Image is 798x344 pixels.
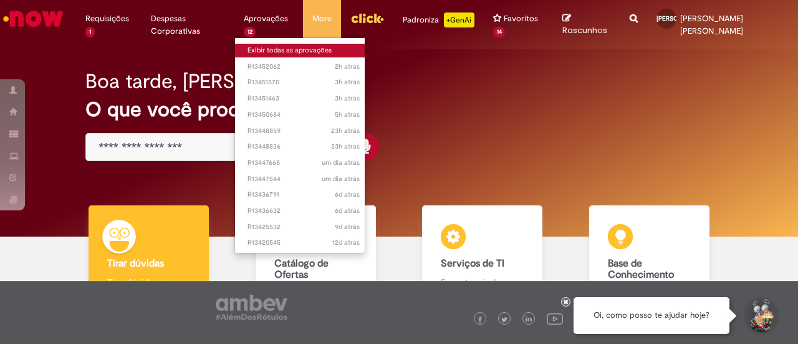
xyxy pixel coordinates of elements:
[235,76,372,89] a: Aberto R13451570 :
[574,297,729,334] div: Oi, como posso te ajudar hoje?
[244,27,256,37] span: 12
[547,310,563,327] img: logo_footer_youtube.png
[235,156,372,170] a: Aberto R13447668 :
[331,142,360,151] time: 26/08/2025 14:52:09
[332,238,360,247] span: 12d atrás
[322,174,360,184] time: 26/08/2025 10:45:29
[335,77,360,87] time: 27/08/2025 10:41:00
[501,317,507,323] img: logo_footer_twitter.png
[235,60,372,74] a: Aberto R13452062 :
[235,140,372,154] a: Aberto R13448836 :
[335,77,360,87] span: 3h atrás
[566,205,733,313] a: Base de Conhecimento Consulte e aprenda
[85,71,338,92] h2: Boa tarde, [PERSON_NAME]
[335,62,360,71] time: 27/08/2025 11:53:49
[235,188,372,202] a: Aberto R13436791 :
[742,297,779,335] button: Iniciar Conversa de Suporte
[216,295,287,320] img: logo_footer_ambev_rotulo_gray.png
[235,172,372,186] a: Aberto R13447544 :
[331,126,360,135] span: 23h atrás
[235,92,372,106] a: Aberto R13451463 :
[248,110,360,120] span: R13450684
[107,276,190,301] p: Tirar dúvidas com Lupi Assist e Gen Ai
[248,142,360,152] span: R13448836
[244,12,288,25] span: Aprovações
[107,257,164,270] b: Tirar dúvidas
[1,6,65,31] img: ServiceNow
[335,62,360,71] span: 2h atrás
[335,206,360,215] time: 21/08/2025 14:34:36
[335,94,360,103] time: 27/08/2025 10:27:35
[248,174,360,184] span: R13447544
[335,206,360,215] span: 6d atrás
[335,110,360,119] span: 5h atrás
[493,27,506,37] span: 14
[248,158,360,168] span: R13447668
[399,205,566,313] a: Serviços de TI Encontre ajuda
[65,205,233,313] a: Tirar dúvidas Tirar dúvidas com Lupi Assist e Gen Ai
[322,158,360,167] time: 26/08/2025 11:06:34
[235,124,372,138] a: Aberto R13448859 :
[504,12,538,25] span: Favoritos
[235,44,372,57] a: Exibir todas as aprovações
[335,94,360,103] span: 3h atrás
[562,24,607,36] span: Rascunhos
[248,77,360,87] span: R13451570
[335,222,360,232] time: 19/08/2025 08:01:49
[322,174,360,184] span: um dia atrás
[85,27,95,37] span: 1
[248,238,360,248] span: R13420545
[151,12,225,37] span: Despesas Corporativas
[441,257,504,270] b: Serviços de TI
[235,236,372,250] a: Aberto R13420545 :
[235,204,372,218] a: Aberto R13436632 :
[403,12,474,27] div: Padroniza
[248,206,360,216] span: R13436632
[335,190,360,199] span: 6d atrás
[331,142,360,151] span: 23h atrás
[248,62,360,72] span: R13452062
[680,13,743,36] span: [PERSON_NAME] [PERSON_NAME]
[335,110,360,119] time: 27/08/2025 08:15:05
[235,220,372,234] a: Aberto R13425532 :
[85,12,129,25] span: Requisições
[274,257,329,281] b: Catálogo de Ofertas
[248,222,360,232] span: R13425532
[526,316,532,323] img: logo_footer_linkedin.png
[248,190,360,200] span: R13436791
[350,9,384,27] img: click_logo_yellow_360x200.png
[332,238,360,247] time: 15/08/2025 14:26:15
[656,14,705,22] span: [PERSON_NAME]
[234,37,365,253] ul: Aprovações
[477,317,483,323] img: logo_footer_facebook.png
[248,126,360,136] span: R13448859
[312,12,332,25] span: More
[233,205,400,313] a: Catálogo de Ofertas Abra uma solicitação
[331,126,360,135] time: 26/08/2025 14:55:52
[608,257,674,281] b: Base de Conhecimento
[444,12,474,27] p: +GenAi
[335,190,360,199] time: 21/08/2025 14:58:20
[562,13,612,36] a: Rascunhos
[322,158,360,167] span: um dia atrás
[248,94,360,104] span: R13451463
[441,276,524,288] p: Encontre ajuda
[235,108,372,122] a: Aberto R13450684 :
[85,99,712,120] h2: O que você procura hoje?
[335,222,360,232] span: 9d atrás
